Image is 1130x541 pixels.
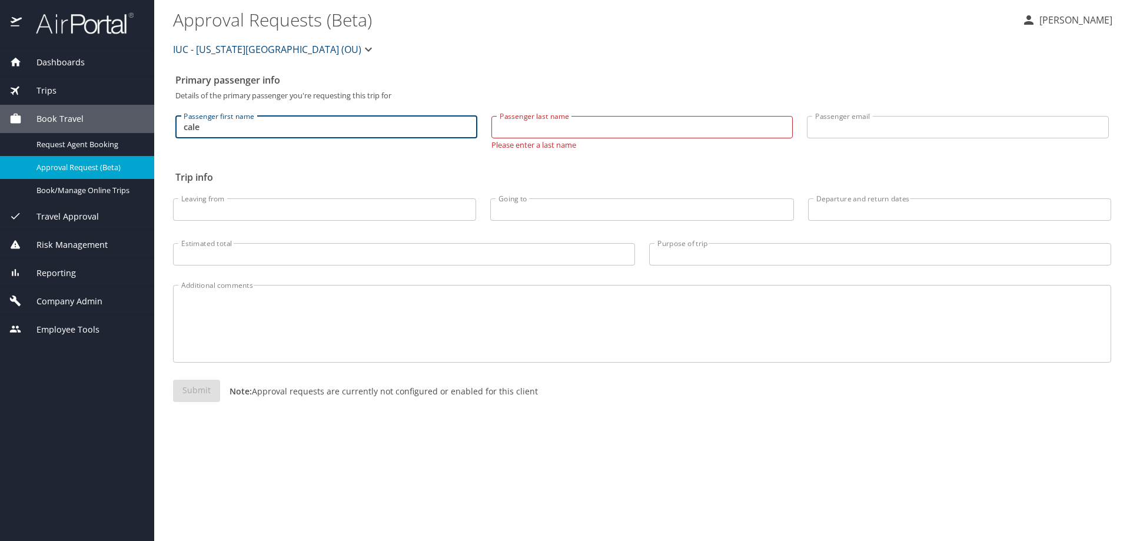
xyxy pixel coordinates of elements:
[1036,13,1112,27] p: [PERSON_NAME]
[22,267,76,280] span: Reporting
[220,385,538,397] p: Approval requests are currently not configured or enabled for this client
[22,84,56,97] span: Trips
[36,139,140,150] span: Request Agent Booking
[491,138,793,149] p: Please enter a last name
[175,92,1109,99] p: Details of the primary passenger you're requesting this trip for
[1017,9,1117,31] button: [PERSON_NAME]
[173,41,361,58] span: IUC - [US_STATE][GEOGRAPHIC_DATA] (OU)
[22,323,99,336] span: Employee Tools
[175,168,1109,187] h2: Trip info
[11,12,23,35] img: icon-airportal.png
[23,12,134,35] img: airportal-logo.png
[22,295,102,308] span: Company Admin
[22,238,108,251] span: Risk Management
[22,210,99,223] span: Travel Approval
[22,56,85,69] span: Dashboards
[230,386,252,397] strong: Note:
[175,71,1109,89] h2: Primary passenger info
[22,112,84,125] span: Book Travel
[36,185,140,196] span: Book/Manage Online Trips
[168,38,380,61] button: IUC - [US_STATE][GEOGRAPHIC_DATA] (OU)
[173,1,1012,38] h1: Approval Requests (Beta)
[36,162,140,173] span: Approval Request (Beta)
